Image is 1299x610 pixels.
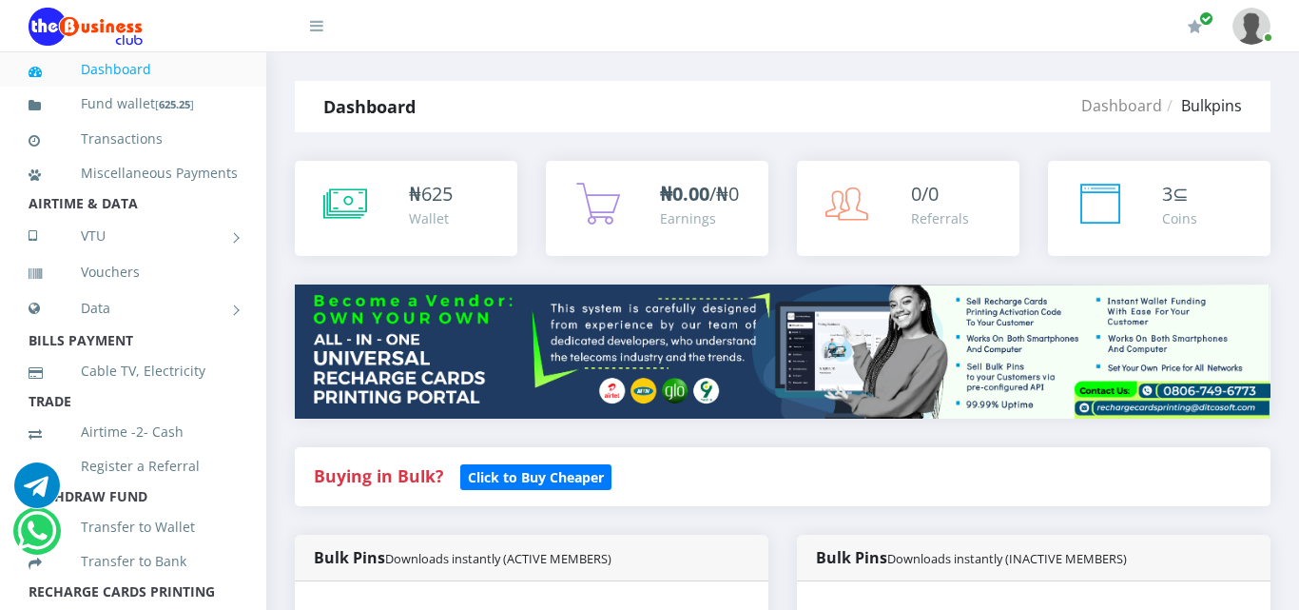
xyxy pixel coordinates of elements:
[1162,181,1173,207] span: 3
[1232,8,1270,45] img: User
[29,48,238,91] a: Dashboard
[29,151,238,195] a: Miscellaneous Payments
[421,181,453,207] span: 625
[385,550,611,567] small: Downloads instantly (ACTIVE MEMBERS)
[887,550,1127,567] small: Downloads instantly (INACTIVE MEMBERS)
[911,181,939,207] span: 0/0
[29,349,238,393] a: Cable TV, Electricity
[409,208,453,228] div: Wallet
[29,212,238,260] a: VTU
[29,8,143,46] img: Logo
[660,181,739,207] span: /₦0
[29,250,238,294] a: Vouchers
[1162,180,1197,208] div: ⊆
[29,444,238,488] a: Register a Referral
[29,117,238,161] a: Transactions
[797,161,1019,256] a: 0/0 Referrals
[295,161,517,256] a: ₦625 Wallet
[29,505,238,549] a: Transfer to Wallet
[29,540,238,583] a: Transfer to Bank
[17,522,56,554] a: Chat for support
[159,97,190,111] b: 625.25
[1199,11,1213,26] span: Renew/Upgrade Subscription
[29,410,238,454] a: Airtime -2- Cash
[1081,95,1162,116] a: Dashboard
[29,285,238,332] a: Data
[460,464,611,487] a: Click to Buy Cheaper
[295,285,1270,419] img: multitenant_rcp.png
[911,208,969,228] div: Referrals
[155,97,194,111] small: [ ]
[546,161,768,256] a: ₦0.00/₦0 Earnings
[468,468,604,486] b: Click to Buy Cheaper
[816,547,1127,568] strong: Bulk Pins
[1188,19,1202,34] i: Renew/Upgrade Subscription
[660,208,739,228] div: Earnings
[314,464,443,487] strong: Buying in Bulk?
[409,180,453,208] div: ₦
[660,181,709,207] b: ₦0.00
[314,547,611,568] strong: Bulk Pins
[1162,94,1242,117] li: Bulkpins
[323,95,416,118] strong: Dashboard
[29,82,238,127] a: Fund wallet[625.25]
[1162,208,1197,228] div: Coins
[14,477,60,508] a: Chat for support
